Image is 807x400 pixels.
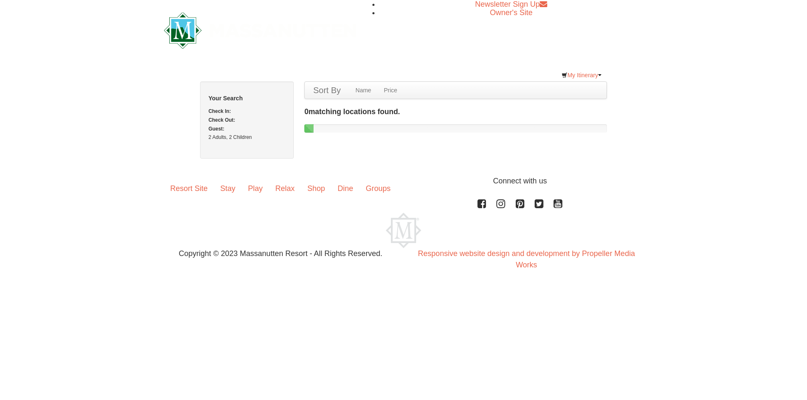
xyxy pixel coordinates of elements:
h5: Your Search [208,94,285,102]
a: Massanutten Resort [164,19,356,39]
a: Relax [269,175,301,201]
strong: Guest: [208,126,224,132]
a: Play [242,175,269,201]
a: Price [377,82,403,99]
div: 2 Adults, 2 Children [208,133,285,141]
a: Responsive website design and development by Propeller Media Works [418,249,635,269]
a: Groups [359,175,397,201]
h4: matching locations found. [304,107,607,116]
p: Connect with us [164,175,643,187]
img: Massanutten Resort Logo [164,12,356,49]
strong: Check Out: [208,117,235,123]
a: Dine [331,175,359,201]
a: Sort By [305,82,349,99]
a: My Itinerary [556,69,607,81]
a: Stay [214,175,242,201]
a: Owner's Site [490,8,533,17]
img: Massanutten Resort Logo [386,213,421,248]
a: Shop [301,175,331,201]
strong: Check In: [208,108,231,114]
a: Resort Site [164,175,214,201]
a: Name [349,82,377,99]
span: 0 [304,107,309,116]
p: Copyright © 2023 Massanutten Resort - All Rights Reserved. [158,248,403,259]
